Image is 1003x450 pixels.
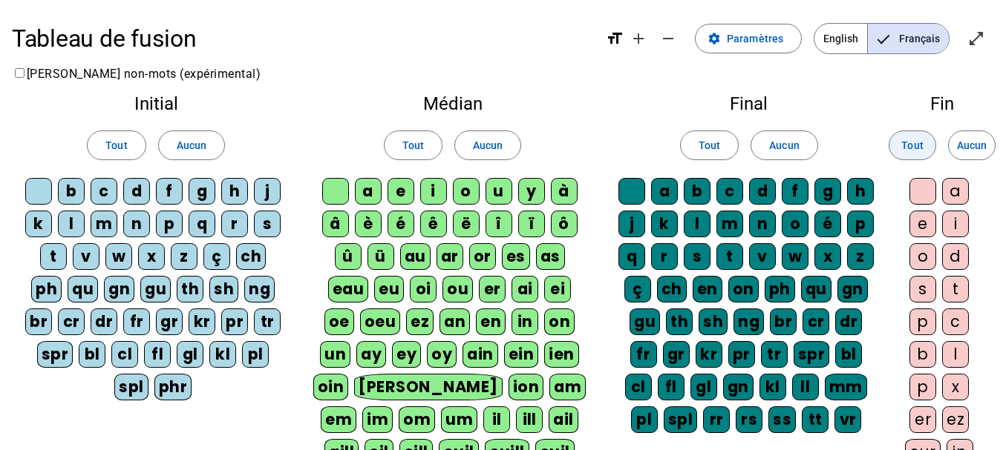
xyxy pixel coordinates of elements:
[221,178,248,205] div: h
[544,276,571,302] div: ei
[406,308,434,335] div: ez
[868,24,949,53] span: Français
[544,341,579,368] div: ien
[734,308,764,335] div: ng
[814,24,867,53] span: English
[374,276,404,302] div: eu
[551,178,578,205] div: à
[814,23,950,54] mat-button-toggle-group: Language selection
[114,374,148,400] div: spl
[400,243,431,270] div: au
[486,211,512,237] div: î
[834,406,861,433] div: vr
[105,136,127,154] span: Tout
[617,95,881,113] h2: Final
[123,308,150,335] div: fr
[360,308,401,335] div: oeu
[420,211,447,237] div: ê
[624,276,651,302] div: ç
[630,341,657,368] div: fr
[624,24,653,53] button: Augmenter la taille de la police
[473,136,503,154] span: Aucun
[356,341,386,368] div: ay
[367,243,394,270] div: ü
[664,406,698,433] div: spl
[794,341,830,368] div: spr
[427,341,457,368] div: oy
[402,136,424,154] span: Tout
[631,406,658,433] div: pl
[335,243,362,270] div: û
[618,243,645,270] div: q
[171,243,197,270] div: z
[355,178,382,205] div: a
[156,308,183,335] div: gr
[158,130,225,160] button: Aucun
[905,95,979,113] h2: Fin
[942,243,969,270] div: d
[254,211,281,237] div: s
[509,374,544,400] div: ion
[73,243,99,270] div: v
[909,406,936,433] div: er
[322,211,349,237] div: â
[847,211,874,237] div: p
[658,374,685,400] div: fl
[518,178,545,205] div: y
[835,341,862,368] div: bl
[209,341,236,368] div: kl
[782,178,808,205] div: f
[835,308,862,335] div: dr
[942,211,969,237] div: i
[254,308,281,335] div: tr
[942,341,969,368] div: l
[328,276,369,302] div: eau
[909,211,936,237] div: e
[324,308,354,335] div: oe
[768,406,796,433] div: ss
[765,276,795,302] div: ph
[483,406,510,433] div: il
[961,24,991,53] button: Entrer en plein écran
[889,130,936,160] button: Tout
[657,276,687,302] div: ch
[189,178,215,205] div: g
[518,211,545,237] div: ï
[825,374,867,400] div: mm
[236,243,266,270] div: ch
[802,406,829,433] div: tt
[87,130,146,160] button: Tout
[759,374,786,400] div: kl
[355,211,382,237] div: è
[749,211,776,237] div: n
[420,178,447,205] div: i
[476,308,506,335] div: en
[91,308,117,335] div: dr
[770,308,797,335] div: br
[138,243,165,270] div: x
[312,95,592,113] h2: Médian
[502,243,530,270] div: es
[942,178,969,205] div: a
[392,341,421,368] div: ey
[321,406,356,433] div: em
[453,211,480,237] div: ë
[12,67,261,81] label: [PERSON_NAME] non-mots (expérimental)
[453,178,480,205] div: o
[442,276,473,302] div: ou
[684,178,710,205] div: b
[242,341,269,368] div: pl
[666,308,693,335] div: th
[320,341,350,368] div: un
[625,374,652,400] div: cl
[909,308,936,335] div: p
[618,211,645,237] div: j
[751,130,817,160] button: Aucun
[942,308,969,335] div: c
[189,308,215,335] div: kr
[653,24,683,53] button: Diminuer la taille de la police
[909,276,936,302] div: s
[516,406,543,433] div: ill
[40,243,67,270] div: t
[104,276,134,302] div: gn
